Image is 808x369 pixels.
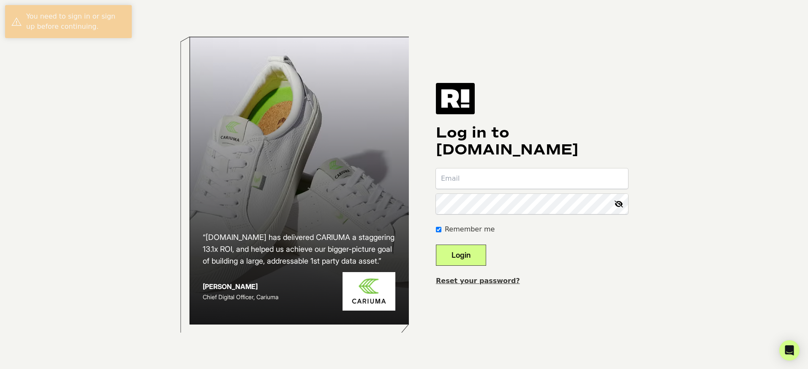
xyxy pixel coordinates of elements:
div: You need to sign in or sign up before continuing. [26,11,125,32]
button: Login [436,245,486,266]
strong: [PERSON_NAME] [203,282,258,291]
label: Remember me [445,224,495,234]
span: Chief Digital Officer, Cariuma [203,293,278,300]
h1: Log in to [DOMAIN_NAME] [436,124,628,158]
a: Reset your password? [436,277,520,285]
img: Retention.com [436,83,475,114]
div: Open Intercom Messenger [779,340,800,361]
img: Cariuma [343,272,395,311]
input: Email [436,168,628,189]
h2: “[DOMAIN_NAME] has delivered CARIUMA a staggering 13.1x ROI, and helped us achieve our bigger-pic... [203,231,395,267]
